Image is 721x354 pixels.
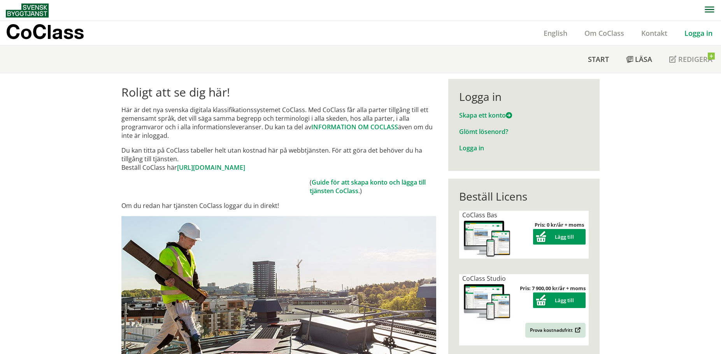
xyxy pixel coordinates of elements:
[535,221,584,228] strong: Pris: 0 kr/år + moms
[311,123,398,131] a: INFORMATION OM COCLASS
[533,229,586,245] button: Lägg till
[676,28,721,38] a: Logga in
[533,297,586,304] a: Lägg till
[588,55,609,64] span: Start
[121,146,436,172] p: Du kan titta på CoClass tabeller helt utan kostnad här på webbtjänsten. För att göra det behöver ...
[533,233,586,240] a: Lägg till
[6,4,49,18] img: Svensk Byggtjänst
[459,90,589,103] div: Logga in
[520,285,586,292] strong: Pris: 7 900,00 kr/år + moms
[121,201,436,210] p: Om du redan har tjänsten CoClass loggar du in direkt!
[121,85,436,99] h1: Roligt att se dig här!
[462,219,512,259] img: coclass-license.jpg
[579,46,617,73] a: Start
[6,21,101,45] a: CoClass
[462,211,497,219] span: CoClass Bas
[310,178,436,195] td: ( .)
[462,274,506,283] span: CoClass Studio
[533,292,586,308] button: Lägg till
[6,27,84,36] p: CoClass
[459,111,512,120] a: Skapa ett konto
[459,127,508,136] a: Glömt lösenord?
[576,28,633,38] a: Om CoClass
[462,283,512,322] img: coclass-license.jpg
[459,190,589,203] div: Beställ Licens
[633,28,676,38] a: Kontakt
[459,144,484,152] a: Logga in
[177,163,245,172] a: [URL][DOMAIN_NAME]
[310,178,426,195] a: Guide för att skapa konto och lägga till tjänsten CoClass
[525,323,586,338] a: Prova kostnadsfritt
[574,327,581,333] img: Outbound.png
[121,106,436,140] p: Här är det nya svenska digitala klassifikationssystemet CoClass. Med CoClass får alla parter till...
[617,46,661,73] a: Läsa
[535,28,576,38] a: English
[635,55,652,64] span: Läsa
